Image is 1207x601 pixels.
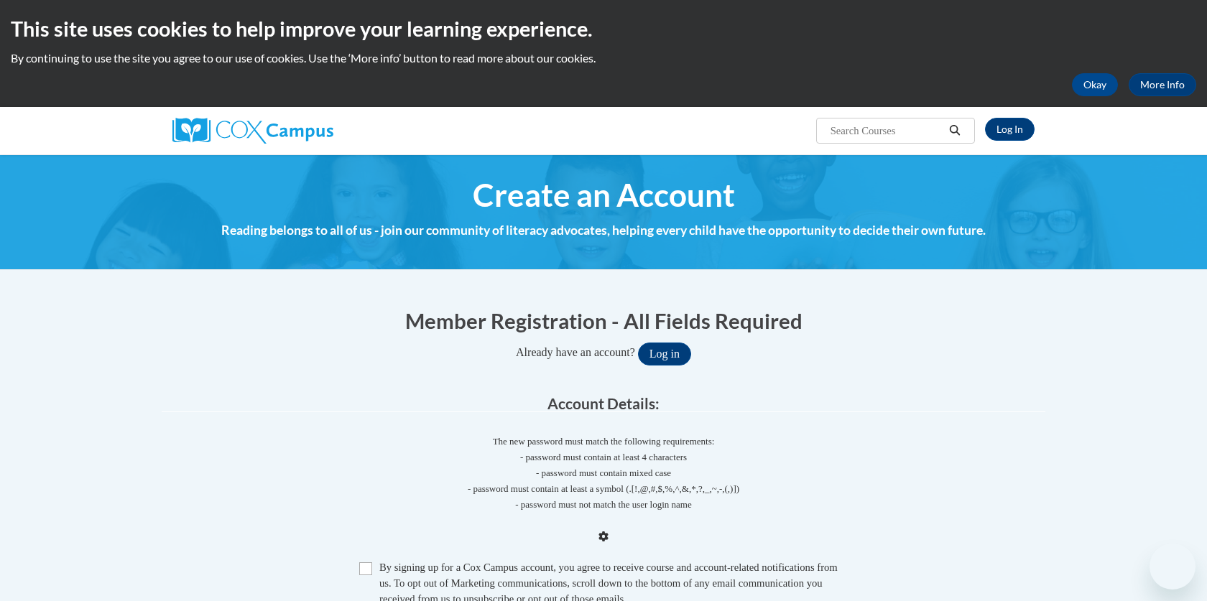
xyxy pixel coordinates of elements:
[162,449,1045,513] span: - password must contain at least 4 characters - password must contain mixed case - password must ...
[944,122,966,139] button: Search
[1072,73,1118,96] button: Okay
[547,394,660,412] span: Account Details:
[11,50,1196,66] p: By continuing to use the site you agree to our use of cookies. Use the ‘More info’ button to read...
[829,122,944,139] input: Search Courses
[638,343,691,365] button: Log in
[516,346,635,358] span: Already have an account?
[162,306,1045,335] h1: Member Registration - All Fields Required
[162,221,1045,240] h4: Reading belongs to all of us - join our community of literacy advocates, helping every child have...
[473,176,735,214] span: Create an Account
[172,118,333,144] img: Cox Campus
[11,14,1196,43] h2: This site uses cookies to help improve your learning experience.
[493,436,715,447] span: The new password must match the following requirements:
[1150,544,1196,590] iframe: Button to launch messaging window
[1129,73,1196,96] a: More Info
[985,118,1035,141] a: Log In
